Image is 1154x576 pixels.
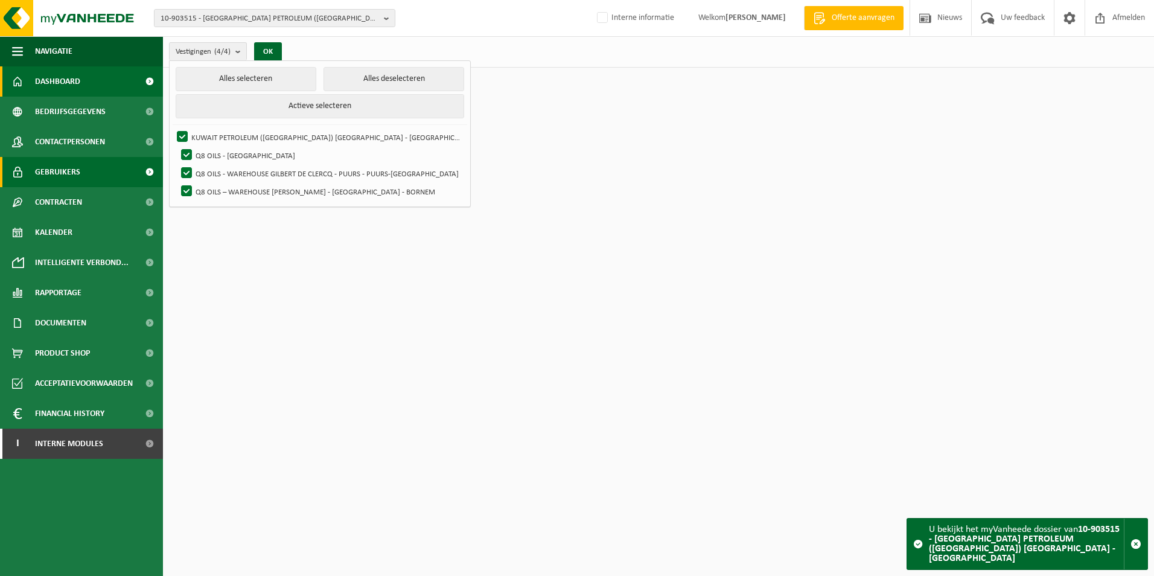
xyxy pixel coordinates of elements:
span: Gebruikers [35,157,80,187]
count: (4/4) [214,48,231,56]
span: Offerte aanvragen [829,12,897,24]
label: KUWAIT PETROLEUM ([GEOGRAPHIC_DATA]) [GEOGRAPHIC_DATA] - [GEOGRAPHIC_DATA] [174,128,463,146]
span: Vestigingen [176,43,231,61]
strong: 10-903515 - [GEOGRAPHIC_DATA] PETROLEUM ([GEOGRAPHIC_DATA]) [GEOGRAPHIC_DATA] - [GEOGRAPHIC_DATA] [929,525,1120,563]
button: Vestigingen(4/4) [169,42,247,60]
span: 10-903515 - [GEOGRAPHIC_DATA] PETROLEUM ([GEOGRAPHIC_DATA]) [GEOGRAPHIC_DATA] - [GEOGRAPHIC_DATA] [161,10,379,28]
button: OK [254,42,282,62]
span: Navigatie [35,36,72,66]
span: Contracten [35,187,82,217]
label: Q8 OILS – WAREHOUSE [PERSON_NAME] - [GEOGRAPHIC_DATA] - BORNEM [179,182,463,200]
span: Documenten [35,308,86,338]
span: Contactpersonen [35,127,105,157]
span: Bedrijfsgegevens [35,97,106,127]
button: Alles deselecteren [324,67,464,91]
span: Acceptatievoorwaarden [35,368,133,398]
label: Interne informatie [595,9,674,27]
strong: [PERSON_NAME] [725,13,786,22]
a: Offerte aanvragen [804,6,904,30]
label: Q8 OILS - [GEOGRAPHIC_DATA] [179,146,463,164]
div: U bekijkt het myVanheede dossier van [929,519,1124,569]
span: Interne modules [35,429,103,459]
span: Kalender [35,217,72,248]
button: 10-903515 - [GEOGRAPHIC_DATA] PETROLEUM ([GEOGRAPHIC_DATA]) [GEOGRAPHIC_DATA] - [GEOGRAPHIC_DATA] [154,9,395,27]
span: I [12,429,23,459]
button: Actieve selecteren [176,94,464,118]
span: Rapportage [35,278,81,308]
button: Alles selecteren [176,67,316,91]
span: Dashboard [35,66,80,97]
span: Intelligente verbond... [35,248,129,278]
label: Q8 OILS - WAREHOUSE GILBERT DE CLERCQ - PUURS - PUURS-[GEOGRAPHIC_DATA] [179,164,463,182]
span: Financial History [35,398,104,429]
span: Product Shop [35,338,90,368]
